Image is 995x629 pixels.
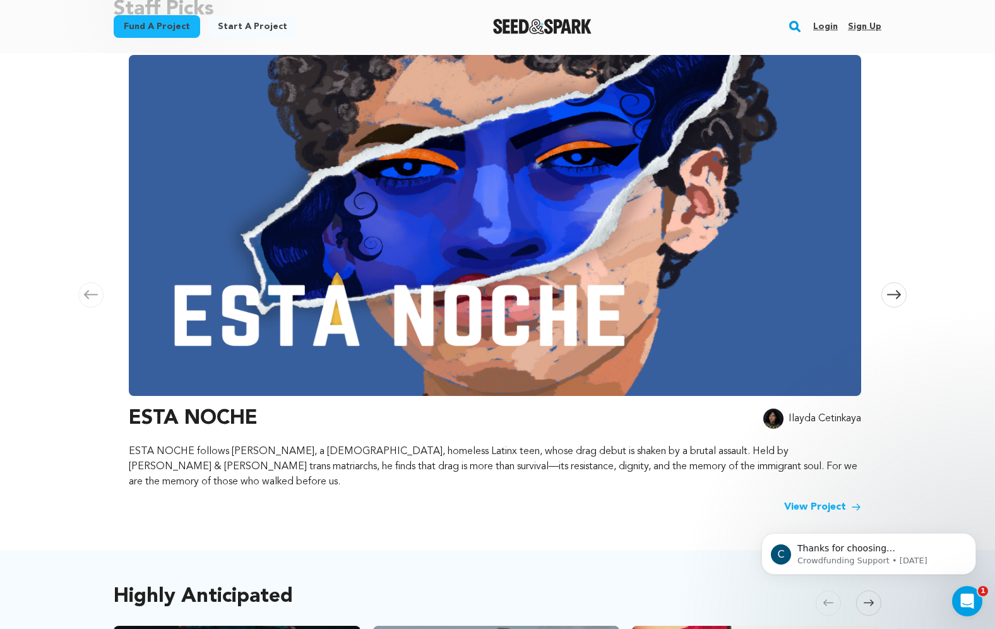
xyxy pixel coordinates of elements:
[978,586,988,596] span: 1
[129,404,258,434] h3: ESTA NOCHE
[789,411,861,426] p: Ilayda Cetinkaya
[493,19,592,34] a: Seed&Spark Homepage
[114,15,200,38] a: Fund a project
[208,15,297,38] a: Start a project
[742,506,995,595] iframe: Intercom notifications message
[848,16,881,37] a: Sign up
[129,444,861,489] p: ESTA NOCHE follows [PERSON_NAME], a [DEMOGRAPHIC_DATA], homeless Latinx teen, whose drag debut is...
[763,409,783,429] img: 2560246e7f205256.jpg
[813,16,838,37] a: Login
[784,500,861,515] a: View Project
[114,588,293,606] h2: Highly Anticipated
[493,19,592,34] img: Seed&Spark Logo Dark Mode
[129,55,861,396] img: ESTA NOCHE image
[952,586,982,616] iframe: Intercom live chat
